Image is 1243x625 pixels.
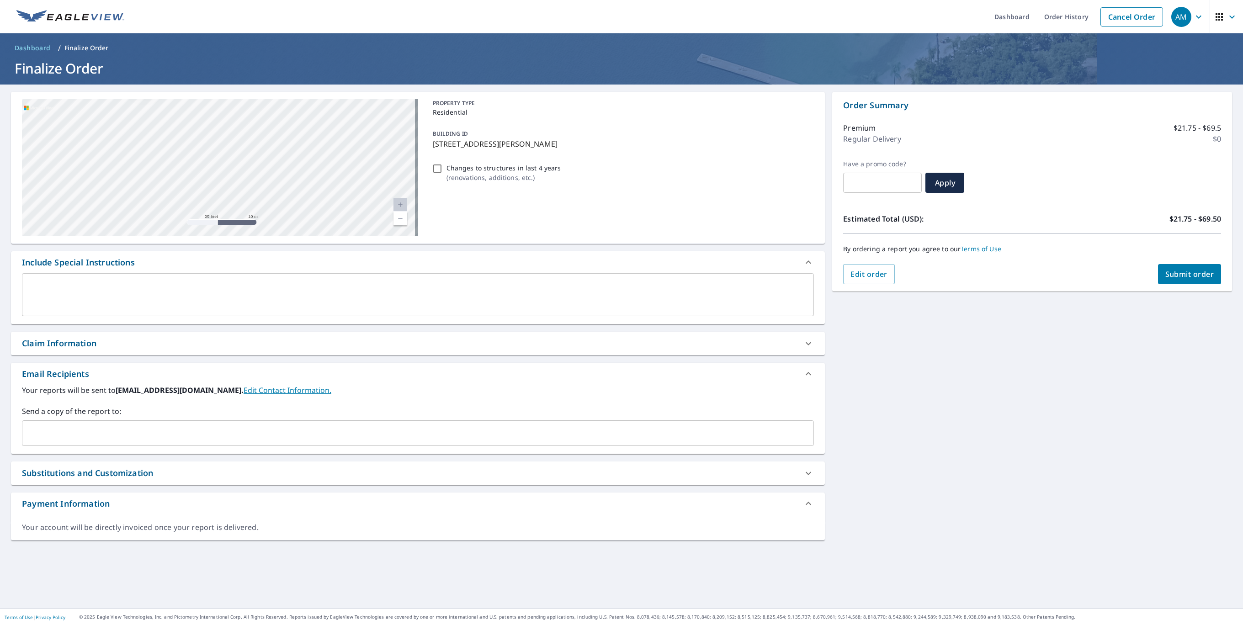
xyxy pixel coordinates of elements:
[11,41,54,55] a: Dashboard
[5,614,65,620] p: |
[393,198,407,212] a: Current Level 20, Zoom In Disabled
[446,173,561,182] p: ( renovations, additions, etc. )
[22,406,814,417] label: Send a copy of the report to:
[11,41,1232,55] nav: breadcrumb
[11,59,1232,78] h1: Finalize Order
[64,43,109,53] p: Finalize Order
[433,130,468,138] p: BUILDING ID
[933,178,957,188] span: Apply
[433,138,811,149] p: [STREET_ADDRESS][PERSON_NAME]
[116,385,244,395] b: [EMAIL_ADDRESS][DOMAIN_NAME].
[22,498,110,510] div: Payment Information
[11,461,825,485] div: Substitutions and Customization
[433,107,811,117] p: Residential
[843,133,901,144] p: Regular Delivery
[843,122,876,133] p: Premium
[843,245,1221,253] p: By ordering a report you agree to our
[850,269,887,279] span: Edit order
[11,363,825,385] div: Email Recipients
[1165,269,1214,279] span: Submit order
[843,99,1221,111] p: Order Summary
[22,256,135,269] div: Include Special Instructions
[1174,122,1221,133] p: $21.75 - $69.5
[843,160,922,168] label: Have a promo code?
[843,213,1032,224] p: Estimated Total (USD):
[16,10,124,24] img: EV Logo
[1169,213,1221,224] p: $21.75 - $69.50
[244,385,331,395] a: EditContactInfo
[22,467,153,479] div: Substitutions and Customization
[22,368,89,380] div: Email Recipients
[5,614,33,620] a: Terms of Use
[961,244,1001,253] a: Terms of Use
[22,522,814,533] div: Your account will be directly invoiced once your report is delivered.
[1100,7,1163,26] a: Cancel Order
[11,332,825,355] div: Claim Information
[22,385,814,396] label: Your reports will be sent to
[843,264,895,284] button: Edit order
[1213,133,1221,144] p: $0
[446,163,561,173] p: Changes to structures in last 4 years
[15,43,51,53] span: Dashboard
[925,173,964,193] button: Apply
[11,251,825,273] div: Include Special Instructions
[433,99,811,107] p: PROPERTY TYPE
[58,42,61,53] li: /
[1171,7,1191,27] div: AM
[22,337,96,350] div: Claim Information
[79,614,1238,620] p: © 2025 Eagle View Technologies, Inc. and Pictometry International Corp. All Rights Reserved. Repo...
[1158,264,1222,284] button: Submit order
[11,493,825,514] div: Payment Information
[393,212,407,225] a: Current Level 20, Zoom Out
[36,614,65,620] a: Privacy Policy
